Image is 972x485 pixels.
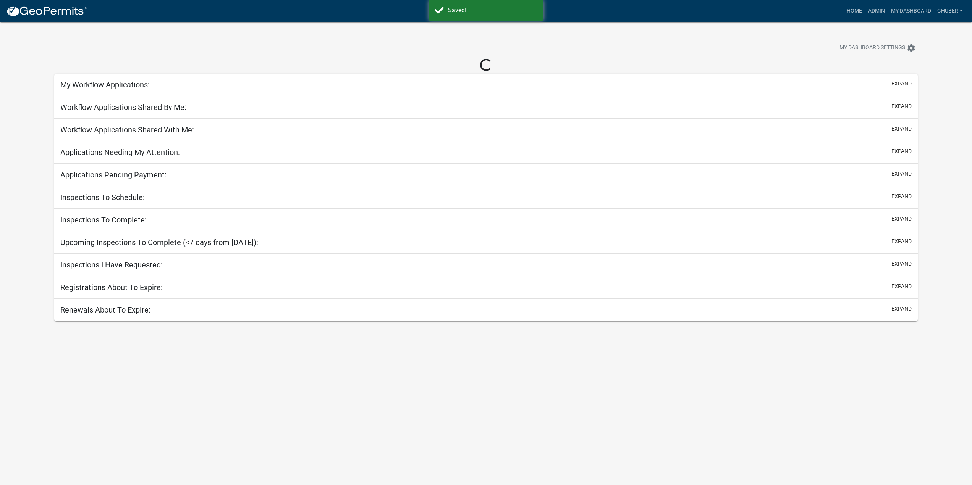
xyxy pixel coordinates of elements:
a: Home [844,4,865,18]
h5: Workflow Applications Shared By Me: [60,103,186,112]
button: My Dashboard Settingssettings [833,40,922,55]
button: expand [891,237,912,245]
h5: My Workflow Applications: [60,80,150,89]
a: My Dashboard [888,4,934,18]
button: expand [891,260,912,268]
button: expand [891,170,912,178]
h5: Applications Needing My Attention: [60,148,180,157]
h5: Workflow Applications Shared With Me: [60,125,194,134]
h5: Inspections I Have Requested: [60,260,163,269]
h5: Renewals About To Expire: [60,305,150,314]
button: expand [891,282,912,290]
h5: Inspections To Complete: [60,215,147,224]
h5: Registrations About To Expire: [60,283,163,292]
a: Admin [865,4,888,18]
button: expand [891,305,912,313]
i: settings [907,44,916,53]
button: expand [891,147,912,155]
h5: Upcoming Inspections To Complete (<7 days from [DATE]): [60,238,258,247]
button: expand [891,192,912,200]
h5: Inspections To Schedule: [60,193,145,202]
button: expand [891,80,912,88]
button: expand [891,125,912,133]
div: Saved! [448,6,538,15]
h5: Applications Pending Payment: [60,170,167,179]
a: GHuber [934,4,966,18]
button: expand [891,102,912,110]
span: My Dashboard Settings [839,44,905,53]
button: expand [891,215,912,223]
